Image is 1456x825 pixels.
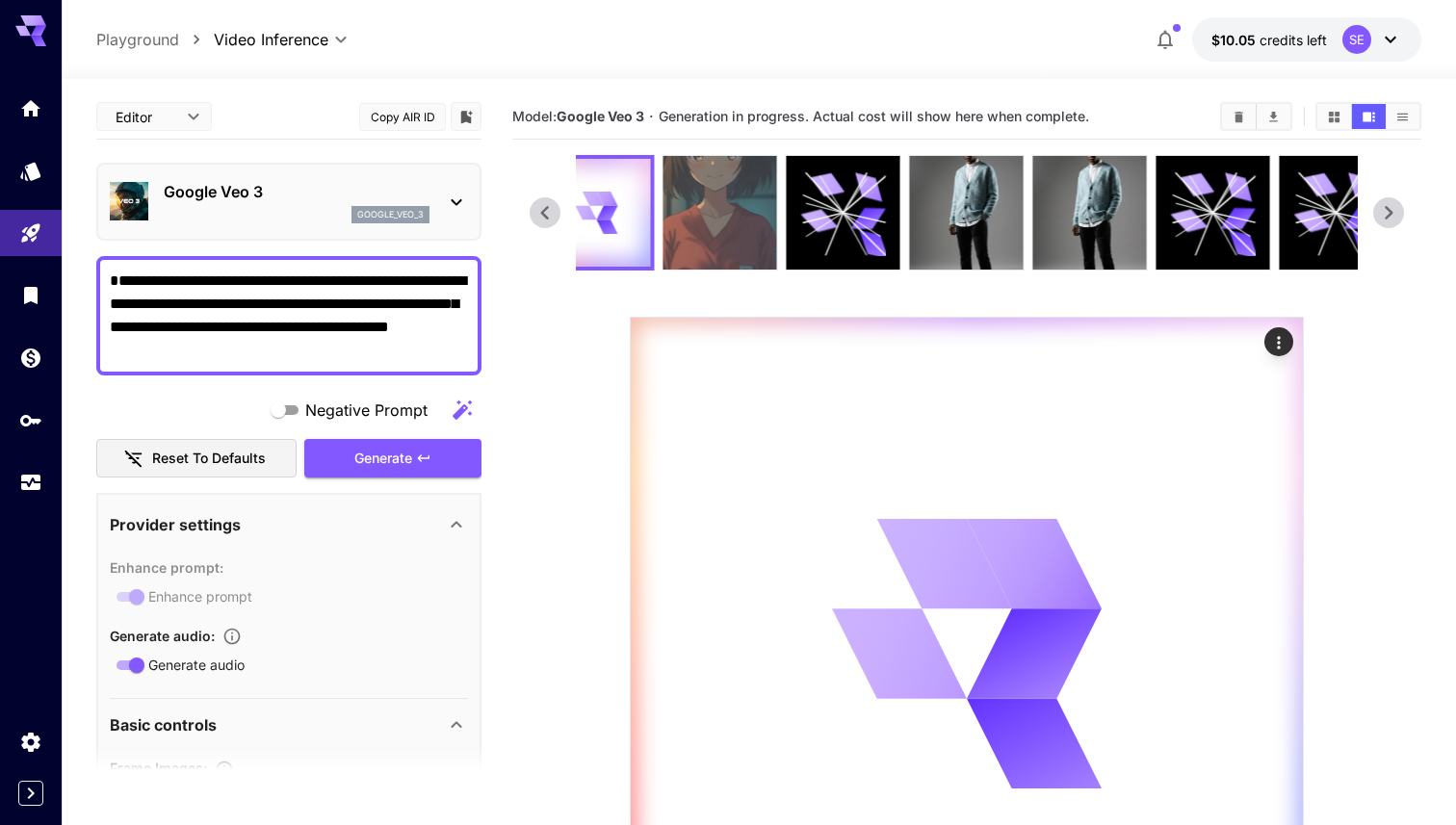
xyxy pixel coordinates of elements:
[1192,17,1421,62] button: $10.0539SE
[1260,32,1327,48] span: credits left
[357,208,424,221] p: google_veo_3
[19,96,42,120] div: Home
[19,471,42,495] div: Usage
[910,156,1024,270] img: oAAAAAElFTkSuQmCC
[359,103,446,131] button: Copy AIR ID
[19,408,42,432] div: API Keys
[19,221,42,245] div: Playground
[110,628,215,644] span: Generate audio :
[304,439,481,478] button: Generate
[19,730,42,754] div: Settings
[1033,156,1147,270] img: 7XD7HAAAABklEQVQDAJS051A8Q3+OAAAAAElFTkSuQmCC
[19,159,42,183] div: Models
[18,781,43,806] button: Expand sidebar
[110,502,468,548] div: Provider settings
[1211,30,1327,50] div: $10.0539
[1315,102,1421,131] div: Show media in grid viewShow media in video viewShow media in list view
[1342,25,1371,54] div: SE
[110,713,217,736] p: Basic controls
[214,28,328,51] span: Video Inference
[1264,327,1293,356] div: Actions
[512,108,644,124] span: Model:
[1220,102,1292,131] div: Clear AllDownload All
[1317,104,1351,129] button: Show media in grid view
[19,283,42,307] div: Library
[354,447,412,471] span: Generate
[96,28,214,51] nav: breadcrumb
[1257,104,1290,129] button: Download All
[663,156,777,270] img: k0WsIwAAAAZJREFUAwD7PCMFBLdl0gAAAABJRU5ErkJggg==
[116,107,175,127] span: Editor
[457,105,475,128] button: Add to library
[148,655,245,675] span: Generate audio
[1386,104,1419,129] button: Show media in list view
[110,513,241,536] p: Provider settings
[649,105,654,128] p: ·
[557,108,644,124] b: Google Veo 3
[659,108,1089,124] span: Generation in progress. Actual cost will show here when complete.
[164,180,429,203] p: Google Veo 3
[110,702,468,748] div: Basic controls
[305,399,428,422] span: Negative Prompt
[1211,32,1260,48] span: $10.05
[19,346,42,370] div: Wallet
[1352,104,1386,129] button: Show media in video view
[1222,104,1256,129] button: Clear All
[96,439,297,478] button: Reset to defaults
[96,28,179,51] a: Playground
[110,172,468,231] div: Google Veo 3google_veo_3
